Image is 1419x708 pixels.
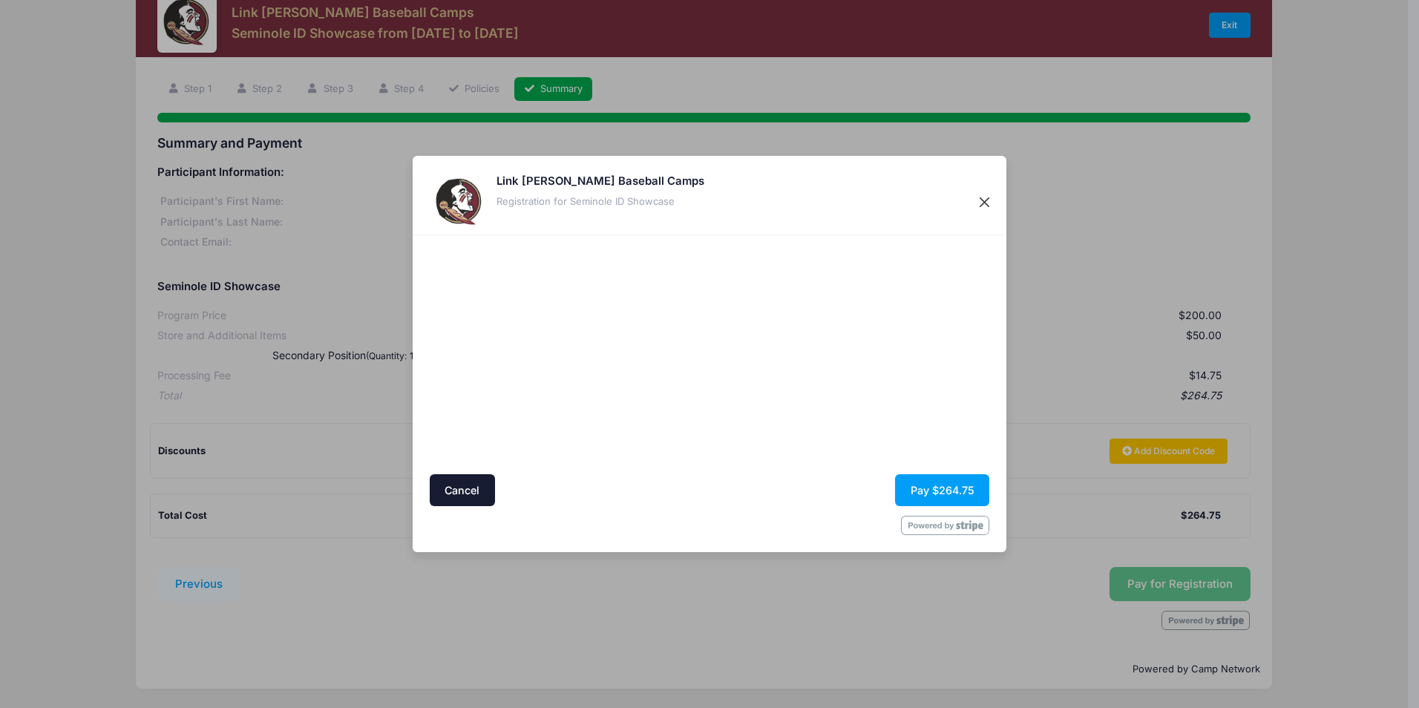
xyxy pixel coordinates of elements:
[895,474,989,506] button: Pay $264.75
[971,189,998,216] button: Close
[714,240,993,471] iframe: Secure payment input frame
[497,173,704,189] h5: Link [PERSON_NAME] Baseball Camps
[427,240,706,409] iframe: Secure address input frame
[497,194,704,209] div: Registration for Seminole ID Showcase
[430,474,495,506] button: Cancel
